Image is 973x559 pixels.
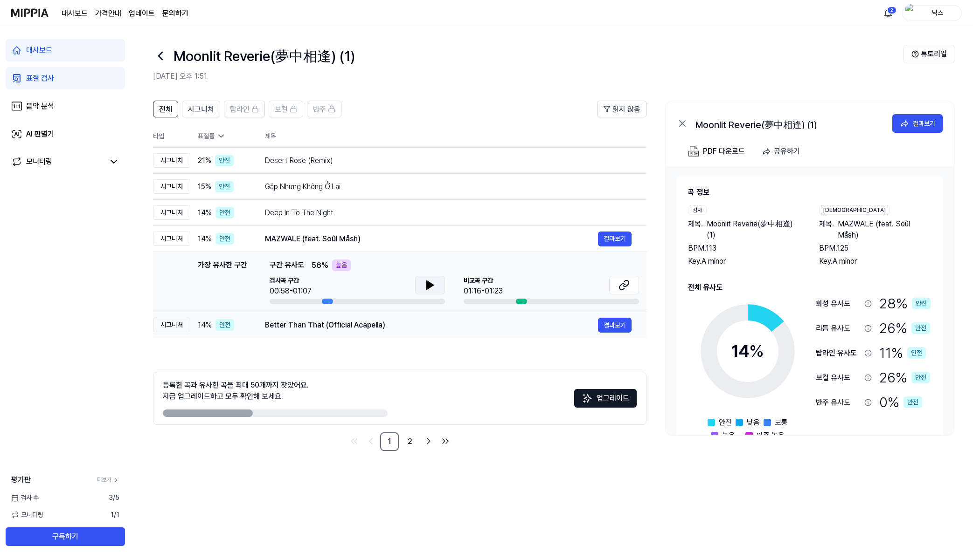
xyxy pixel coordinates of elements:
[838,218,931,241] span: MAZWALE (feat. Söûl Måsh)
[265,207,632,218] div: Deep In To The Night
[464,286,503,297] div: 01:16-01:23
[421,434,436,449] a: Go to next page
[695,118,882,129] div: Moonlit Reverie(夢中相逢) (1)
[819,218,834,241] span: 제목 .
[911,372,930,383] div: 안전
[270,259,304,271] span: 구간 유사도
[265,155,632,166] div: Desert Rose (Remix)
[747,417,760,428] span: 낮음
[97,476,119,484] a: 더보기
[224,101,265,117] button: 탑라인
[722,430,735,441] span: 높음
[879,392,922,413] div: 0 %
[574,397,637,406] a: Sparkles업그레이드
[879,293,931,314] div: 28 %
[903,396,922,408] div: 안전
[230,104,250,115] span: 탑라인
[215,207,234,218] div: 안전
[919,7,956,18] div: 닉스
[6,123,125,145] a: AI 판별기
[95,8,121,19] a: 가격안내
[758,142,807,161] button: 공유하기
[11,474,31,485] span: 평가판
[438,434,453,449] a: Go to last page
[757,430,785,441] span: 아주 높음
[111,510,119,520] span: 1 / 1
[879,367,930,388] div: 26 %
[401,432,419,451] a: 2
[153,232,190,246] div: 시그니처
[6,95,125,117] a: 음악 분석
[363,434,378,449] a: Go to previous page
[574,389,637,408] button: 업그레이드
[215,319,234,331] div: 안전
[275,104,288,115] span: 보컬
[129,8,155,19] a: 업데이트
[686,142,747,161] button: PDF 다운로드
[688,282,931,293] h2: 전체 유사도
[598,232,632,246] button: 결과보기
[749,341,764,361] span: %
[198,259,247,304] div: 가장 유사한 구간
[11,493,39,503] span: 검사 수
[198,233,212,245] span: 14 %
[26,101,54,112] div: 음악 분석
[905,4,917,22] img: profile
[153,205,190,220] div: 시그니처
[26,129,54,140] div: AI 판별기
[188,104,214,115] span: 시그니처
[313,104,326,115] span: 반주
[11,510,43,520] span: 모니터링
[6,39,125,61] a: 대시보드
[774,145,800,157] div: 공유하기
[6,67,125,89] a: 표절 검사
[265,181,632,192] div: Gặp Nhưng Không Ở Lại
[153,432,646,451] nav: pagination
[892,114,943,133] button: 결과보기
[182,101,220,117] button: 시그니처
[907,347,926,359] div: 안전
[11,156,104,167] a: 모니터링
[819,243,931,254] div: BPM. 125
[883,7,894,19] img: 알림
[380,432,399,451] a: 1
[879,318,930,339] div: 26 %
[913,118,935,129] div: 결과보기
[215,233,234,245] div: 안전
[582,393,593,404] img: Sparkles
[26,73,54,84] div: 표절 검사
[347,434,361,449] a: Go to first page
[819,205,890,215] div: [DEMOGRAPHIC_DATA]
[688,256,800,267] div: Key. A minor
[265,233,598,245] div: MAZWALE (feat. Söûl Måsh)
[153,318,190,332] div: 시그니처
[153,71,903,82] h2: [DATE] 오후 1:51
[911,322,930,334] div: 안전
[215,181,234,192] div: 안전
[816,372,861,383] div: 보컬 유사도
[153,101,178,117] button: 전체
[174,46,355,67] h1: Moonlit Reverie(夢中相逢) (1)
[688,146,699,157] img: PDF Download
[198,181,211,192] span: 15 %
[312,260,328,271] span: 56 %
[307,101,341,117] button: 반주
[612,104,640,115] span: 읽지 않음
[198,131,250,141] div: 표절률
[688,205,707,215] div: 검사
[688,243,800,254] div: BPM. 113
[265,125,646,147] th: 제목
[703,145,745,157] div: PDF 다운로드
[198,207,212,218] span: 14 %
[887,7,897,14] div: 2
[198,320,212,331] span: 14 %
[6,527,125,546] button: 구독하기
[598,318,632,333] button: 결과보기
[215,155,234,166] div: 안전
[881,6,896,20] button: 알림2
[903,45,954,63] button: 튜토리얼
[62,8,88,19] a: 대시보드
